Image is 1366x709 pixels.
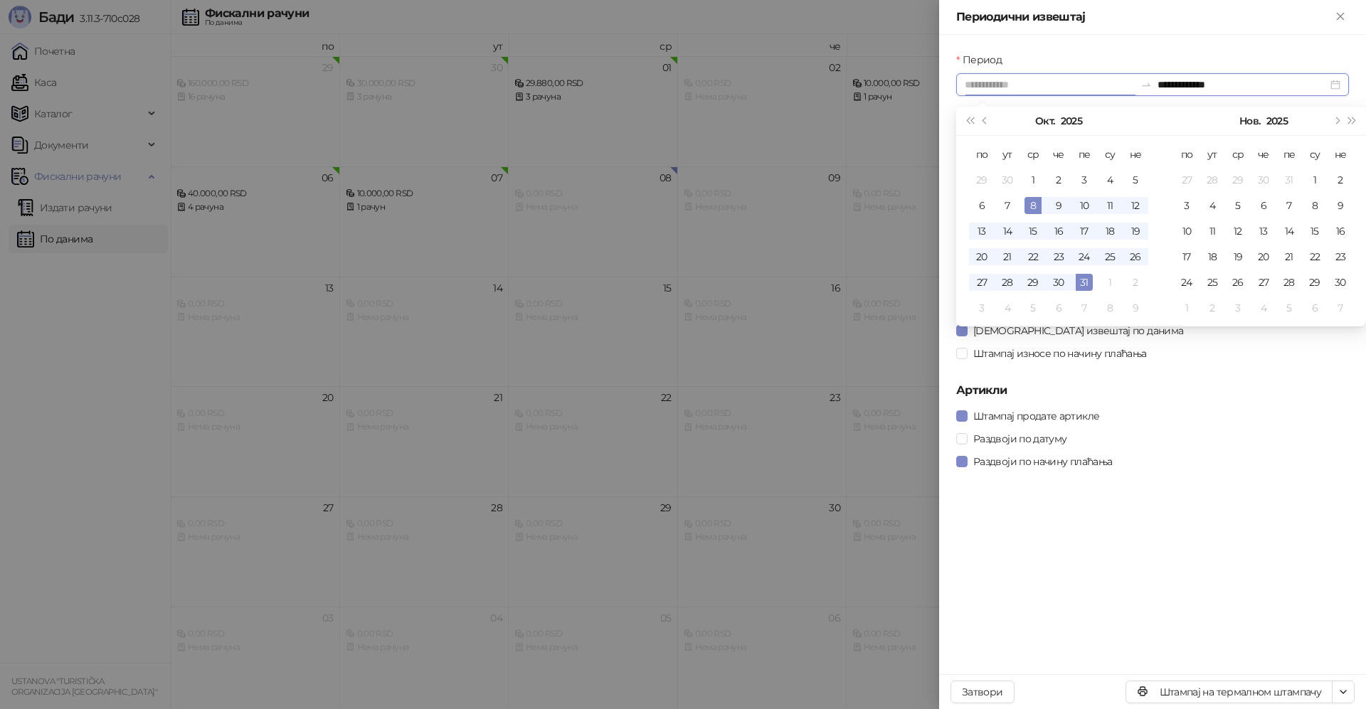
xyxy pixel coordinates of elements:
[1178,223,1195,240] div: 10
[1204,171,1221,188] div: 28
[1178,274,1195,291] div: 24
[1204,274,1221,291] div: 25
[968,346,1153,361] span: Штампај износе по начину плаћања
[1123,167,1148,193] td: 2025-10-05
[1328,167,1353,193] td: 2025-11-02
[973,274,990,291] div: 27
[1328,270,1353,295] td: 2025-11-30
[1302,167,1328,193] td: 2025-11-01
[1255,248,1272,265] div: 20
[1200,167,1225,193] td: 2025-10-28
[1127,299,1144,316] div: 9
[965,77,1135,92] input: Период
[1200,295,1225,321] td: 2025-12-02
[1050,171,1067,188] div: 2
[969,142,995,167] th: по
[1251,270,1276,295] td: 2025-11-27
[1050,248,1067,265] div: 23
[1127,197,1144,214] div: 12
[1174,244,1200,270] td: 2025-11-17
[1071,218,1097,244] td: 2025-10-17
[1046,142,1071,167] th: че
[1251,244,1276,270] td: 2025-11-20
[1097,193,1123,218] td: 2025-10-11
[1035,107,1054,135] button: Изабери месец
[1239,107,1260,135] button: Изабери месец
[1328,193,1353,218] td: 2025-11-09
[1123,270,1148,295] td: 2025-11-02
[1097,167,1123,193] td: 2025-10-04
[1050,223,1067,240] div: 16
[1024,171,1042,188] div: 1
[1306,171,1323,188] div: 1
[1127,223,1144,240] div: 19
[1046,244,1071,270] td: 2025-10-23
[973,248,990,265] div: 20
[1101,248,1118,265] div: 25
[1281,197,1298,214] div: 7
[995,270,1020,295] td: 2025-10-28
[1306,197,1323,214] div: 8
[1306,299,1323,316] div: 6
[951,681,1015,703] button: Затвори
[978,107,993,135] button: Претходни месец (PageUp)
[969,244,995,270] td: 2025-10-20
[1255,171,1272,188] div: 30
[1076,274,1093,291] div: 31
[1225,167,1251,193] td: 2025-10-29
[1332,248,1349,265] div: 23
[1097,295,1123,321] td: 2025-11-08
[973,171,990,188] div: 29
[1174,167,1200,193] td: 2025-10-27
[1076,197,1093,214] div: 10
[969,295,995,321] td: 2025-11-03
[1076,299,1093,316] div: 7
[962,107,978,135] button: Претходна година (Control + left)
[1281,171,1298,188] div: 31
[1276,270,1302,295] td: 2025-11-28
[968,454,1118,469] span: Раздвоји по начину плаћања
[1097,244,1123,270] td: 2025-10-25
[1225,270,1251,295] td: 2025-11-26
[968,323,1189,338] span: [DEMOGRAPHIC_DATA] извештај по данима
[1046,295,1071,321] td: 2025-11-06
[1200,270,1225,295] td: 2025-11-25
[1020,244,1046,270] td: 2025-10-22
[1251,218,1276,244] td: 2025-11-13
[1229,223,1246,240] div: 12
[1097,142,1123,167] th: су
[995,244,1020,270] td: 2025-10-21
[1332,299,1349,316] div: 7
[1123,218,1148,244] td: 2025-10-19
[1024,223,1042,240] div: 15
[969,218,995,244] td: 2025-10-13
[1204,197,1221,214] div: 4
[1281,223,1298,240] div: 14
[1229,274,1246,291] div: 26
[1071,167,1097,193] td: 2025-10-03
[1332,223,1349,240] div: 16
[1281,274,1298,291] div: 28
[1306,248,1323,265] div: 22
[1046,218,1071,244] td: 2025-10-16
[1020,295,1046,321] td: 2025-11-05
[1020,142,1046,167] th: ср
[1127,274,1144,291] div: 2
[1071,142,1097,167] th: пе
[973,299,990,316] div: 3
[1123,295,1148,321] td: 2025-11-09
[1229,197,1246,214] div: 5
[1071,244,1097,270] td: 2025-10-24
[1281,299,1298,316] div: 5
[1328,295,1353,321] td: 2025-12-07
[1306,223,1323,240] div: 15
[1332,9,1349,26] button: Close
[1101,223,1118,240] div: 18
[1046,193,1071,218] td: 2025-10-09
[1178,171,1195,188] div: 27
[1200,218,1225,244] td: 2025-11-11
[995,295,1020,321] td: 2025-11-04
[1302,218,1328,244] td: 2025-11-15
[1200,142,1225,167] th: ут
[1050,197,1067,214] div: 9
